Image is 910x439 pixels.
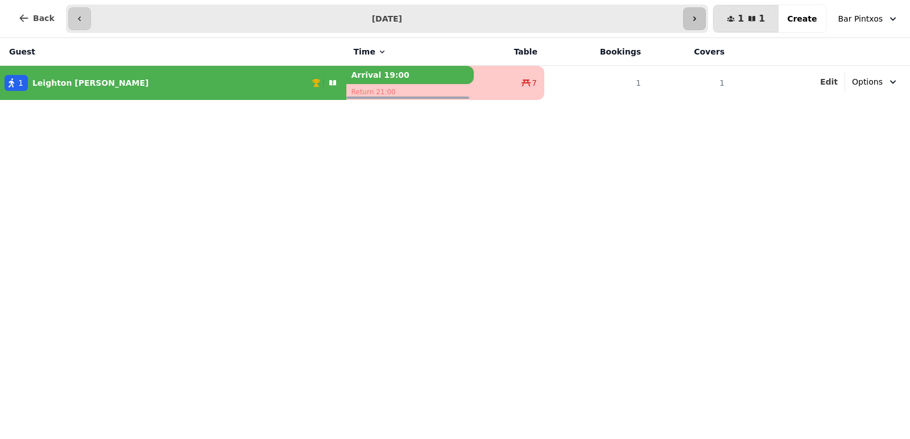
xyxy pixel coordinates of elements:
[759,14,765,23] span: 1
[738,14,744,23] span: 1
[532,77,537,89] span: 7
[648,66,731,101] td: 1
[353,46,375,57] span: Time
[32,77,149,89] p: Leighton [PERSON_NAME]
[544,66,648,101] td: 1
[787,15,817,23] span: Create
[778,5,826,32] button: Create
[346,84,474,100] p: Return 21:00
[648,38,731,66] th: Covers
[838,13,883,24] span: Bar Pintxos
[820,76,838,87] button: Edit
[845,72,905,92] button: Options
[346,66,474,84] p: Arrival 19:00
[33,14,55,22] span: Back
[713,5,779,32] button: 11
[18,77,23,89] span: 1
[852,76,883,87] span: Options
[832,9,906,29] button: Bar Pintxos
[9,5,64,32] button: Back
[353,46,386,57] button: Time
[474,38,544,66] th: Table
[544,38,648,66] th: Bookings
[820,78,838,86] span: Edit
